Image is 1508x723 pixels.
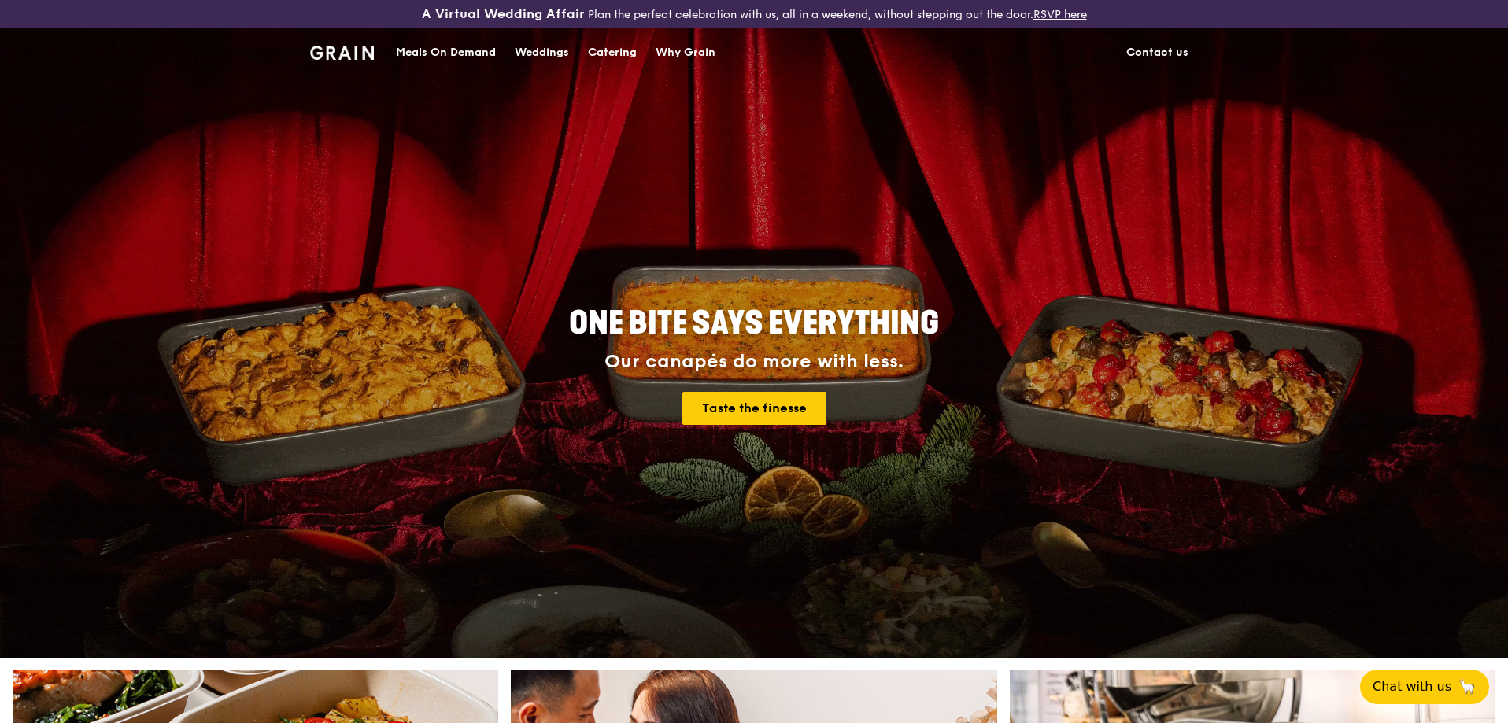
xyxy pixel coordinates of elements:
a: Why Grain [646,29,725,76]
div: Plan the perfect celebration with us, all in a weekend, without stepping out the door. [301,6,1207,22]
img: Grain [310,46,374,60]
span: ONE BITE SAYS EVERYTHING [569,304,939,342]
div: Why Grain [656,29,715,76]
a: RSVP here [1033,8,1087,21]
a: Contact us [1117,29,1198,76]
a: Catering [578,29,646,76]
a: Taste the finesse [682,392,826,425]
div: Our canapés do more with less. [471,351,1037,373]
span: Chat with us [1373,677,1451,696]
h3: A Virtual Wedding Affair [422,6,585,22]
div: Meals On Demand [396,29,496,76]
div: Catering [588,29,637,76]
a: Weddings [505,29,578,76]
div: Weddings [515,29,569,76]
span: 🦙 [1458,677,1477,696]
a: GrainGrain [310,28,374,75]
button: Chat with us🦙 [1360,670,1489,704]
